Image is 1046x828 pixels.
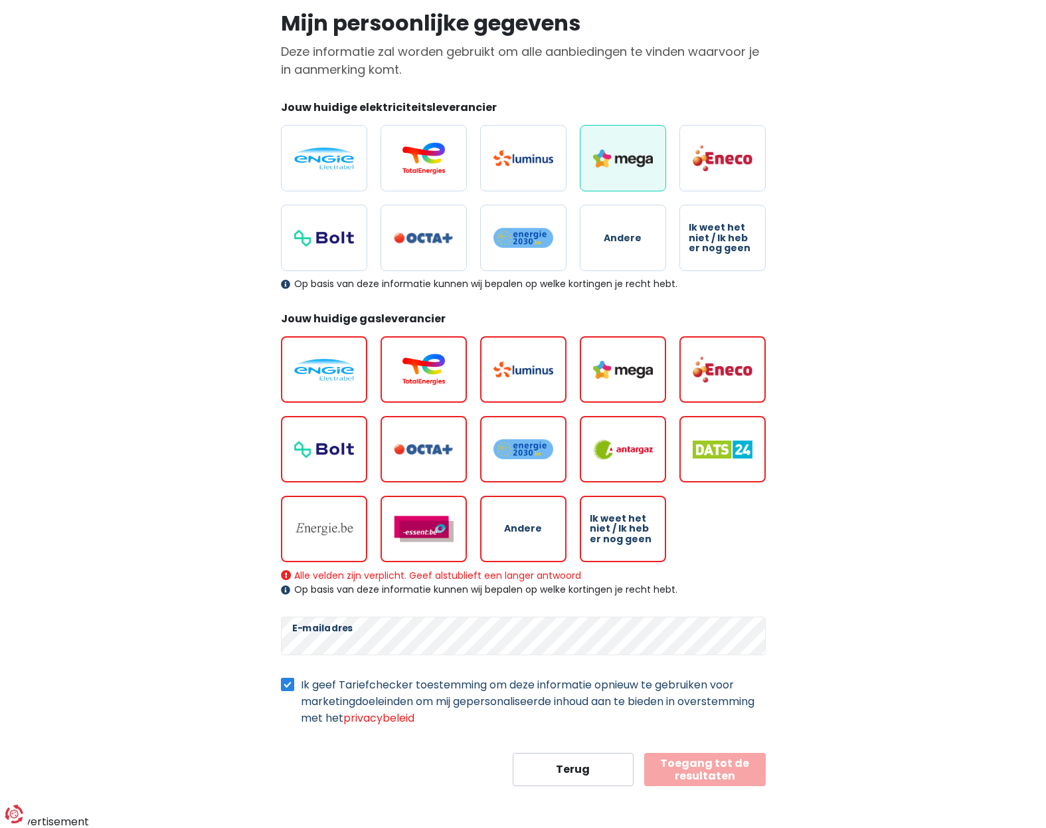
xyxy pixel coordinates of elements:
[593,361,653,379] img: Mega
[294,441,354,458] img: Bolt
[294,522,354,536] img: Energie.be
[493,439,553,460] img: Energie2030
[343,710,414,726] a: privacybeleid
[644,753,766,786] button: Toegang tot de resultaten
[513,753,634,786] button: Terug
[281,278,766,290] div: Op basis van deze informatie kunnen wij bepalen op welke kortingen je recht hebt.
[593,150,653,167] img: Mega
[593,439,653,460] img: Antargaz
[493,362,553,377] img: Luminus
[689,223,756,253] span: Ik weet het niet / Ik heb er nog geen
[504,524,542,534] span: Andere
[394,233,454,244] img: Octa+
[693,356,752,383] img: Eneco
[281,311,766,332] legend: Jouw huidige gasleverancier
[693,441,752,459] img: Dats 24
[281,569,766,581] div: Alle velden zijn verplicht. Geef alstublieft een langer antwoord
[281,100,766,120] legend: Jouw huidige elektriciteitsleverancier
[294,359,354,381] img: Engie / Electrabel
[294,230,354,247] img: Bolt
[394,444,454,455] img: Octa+
[493,150,553,166] img: Luminus
[604,233,642,243] span: Andere
[493,227,553,249] img: Energie2030
[281,43,766,78] p: Deze informatie zal worden gebruikt om alle aanbiedingen te vinden waarvoor je in aanmerking komt.
[590,514,656,544] span: Ik weet het niet / Ik heb er nog geen
[301,676,766,726] label: Ik geef Tariefchecker toestemming om deze informatie opnieuw te gebruiken voor marketingdoeleinde...
[394,354,454,385] img: Total Energies / Lampiris
[294,148,354,169] img: Engie / Electrabel
[693,144,752,172] img: Eneco
[281,11,766,36] h1: Mijn persoonlijke gegevens
[281,584,766,595] div: Op basis van deze informatie kunnen wij bepalen op welke kortingen je recht hebt.
[394,142,454,174] img: Total Energies / Lampiris
[394,516,454,542] img: Essent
